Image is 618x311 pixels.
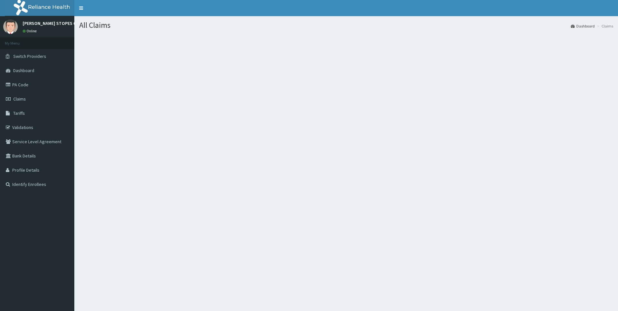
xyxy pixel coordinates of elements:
[13,53,46,59] span: Switch Providers
[3,19,18,34] img: User Image
[13,110,25,116] span: Tariffs
[13,96,26,102] span: Claims
[23,21,89,26] p: [PERSON_NAME] STOPES CLINICS
[79,21,613,29] h1: All Claims
[13,68,34,73] span: Dashboard
[23,29,38,33] a: Online
[571,23,595,29] a: Dashboard
[595,23,613,29] li: Claims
